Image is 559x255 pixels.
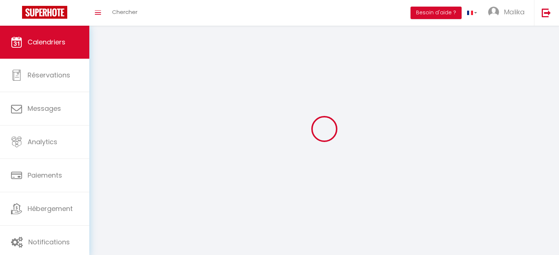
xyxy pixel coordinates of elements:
span: Chercher [112,8,137,16]
button: Besoin d'aide ? [411,7,462,19]
img: ... [488,7,499,18]
img: logout [542,8,551,17]
span: Hébergement [28,204,73,213]
span: Notifications [28,237,70,247]
span: Messages [28,104,61,113]
span: Malika [504,7,525,17]
span: Analytics [28,137,57,146]
span: Paiements [28,171,62,180]
span: Calendriers [28,37,65,47]
span: Réservations [28,70,70,80]
img: Super Booking [22,6,67,19]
